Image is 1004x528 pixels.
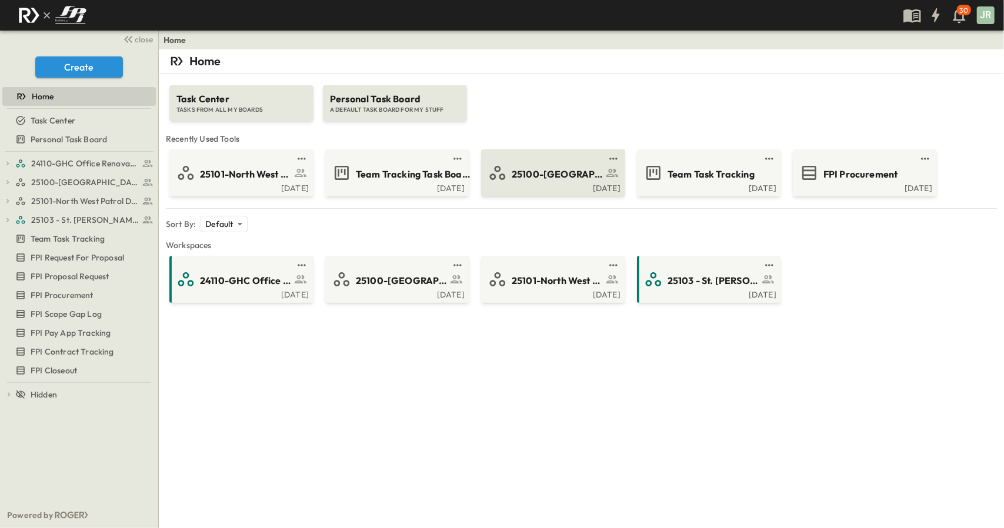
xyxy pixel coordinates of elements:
a: [DATE] [172,289,309,298]
a: Task Center [2,112,154,129]
button: test [606,258,621,272]
span: Team Task Tracking [31,233,105,245]
button: test [606,152,621,166]
span: A DEFAULT TASK BOARD FOR MY STUFF [330,106,460,114]
span: FPI Proposal Request [31,270,109,282]
a: [DATE] [639,289,776,298]
a: 25100-[GEOGRAPHIC_DATA] [328,270,465,289]
span: Workspaces [166,239,997,251]
span: Recently Used Tools [166,133,997,145]
span: Home [32,91,54,102]
a: FPI Contract Tracking [2,343,154,360]
div: FPI Procurementtest [2,286,156,305]
p: 30 [960,6,968,15]
a: FPI Closeout [2,362,154,379]
div: FPI Scope Gap Logtest [2,305,156,323]
p: Sort By: [166,218,196,230]
span: close [135,34,154,45]
a: [DATE] [483,289,621,298]
span: 24110-GHC Office Renovations [31,158,139,169]
span: FPI Procurement [823,168,898,181]
span: 25103 - St. [PERSON_NAME] Phase 2 [31,214,139,226]
a: 25103 - St. [PERSON_NAME] Phase 2 [15,212,154,228]
span: Team Tracking Task Board [356,168,471,181]
div: Default [201,216,247,232]
a: 25101-North West Patrol Division [172,163,309,182]
span: 24110-GHC Office Renovations [200,274,291,288]
button: test [295,152,309,166]
div: FPI Request For Proposaltest [2,248,156,267]
a: Home [2,88,154,105]
span: FPI Closeout [31,365,77,376]
span: 25103 - St. [PERSON_NAME] Phase 2 [668,274,759,288]
span: Task Center [176,92,306,106]
a: Home [164,34,186,46]
a: Task CenterTASKS FROM ALL MY BOARDS [168,73,315,121]
span: 25100-[GEOGRAPHIC_DATA] [356,274,447,288]
a: 25100-[GEOGRAPHIC_DATA] [483,163,621,182]
span: FPI Request For Proposal [31,252,124,263]
a: Personal Task BoardA DEFAULT TASK BOARD FOR MY STUFF [322,73,468,121]
span: TASKS FROM ALL MY BOARDS [176,106,306,114]
div: FPI Closeouttest [2,361,156,380]
a: Personal Task Board [2,131,154,148]
a: FPI Proposal Request [2,268,154,285]
span: FPI Contract Tracking [31,346,114,357]
button: close [118,31,156,47]
a: [DATE] [795,182,932,192]
span: 25101-North West Patrol Division [31,195,139,207]
a: 25100-Vanguard Prep School [15,174,154,191]
div: 25101-North West Patrol Divisiontest [2,192,156,210]
div: FPI Pay App Trackingtest [2,323,156,342]
a: [DATE] [483,182,621,192]
button: Create [35,56,123,78]
a: Team Task Tracking [2,230,154,247]
span: FPI Procurement [31,289,94,301]
span: Hidden [31,389,57,400]
a: FPI Request For Proposal [2,249,154,266]
a: [DATE] [328,289,465,298]
a: FPI Scope Gap Log [2,306,154,322]
div: FPI Proposal Requesttest [2,267,156,286]
span: 25101-North West Patrol Division [200,168,291,181]
p: Default [205,218,233,230]
a: Team Tracking Task Board [328,163,465,182]
a: [DATE] [639,182,776,192]
a: 25103 - St. [PERSON_NAME] Phase 2 [639,270,776,289]
a: Team Task Tracking [639,163,776,182]
a: [DATE] [172,182,309,192]
a: 25101-North West Patrol Division [15,193,154,209]
span: 25101-North West Patrol Division [512,274,603,288]
div: Personal Task Boardtest [2,130,156,149]
button: test [762,152,776,166]
p: Home [189,53,221,69]
div: JR [977,6,995,24]
button: test [762,258,776,272]
nav: breadcrumbs [164,34,194,46]
span: Team Task Tracking [668,168,755,181]
button: JR [976,5,996,25]
button: test [451,258,465,272]
span: FPI Scope Gap Log [31,308,102,320]
div: 25103 - St. [PERSON_NAME] Phase 2test [2,210,156,229]
span: Task Center [31,115,75,126]
span: Personal Task Board [330,92,460,106]
a: 25101-North West Patrol Division [483,270,621,289]
a: [DATE] [328,182,465,192]
button: test [918,152,932,166]
a: FPI Pay App Tracking [2,325,154,341]
div: FPI Contract Trackingtest [2,342,156,361]
span: 25100-Vanguard Prep School [31,176,139,188]
span: Personal Task Board [31,133,107,145]
div: Team Task Trackingtest [2,229,156,248]
button: test [451,152,465,166]
div: 24110-GHC Office Renovationstest [2,154,156,173]
span: FPI Pay App Tracking [31,327,111,339]
a: FPI Procurement [795,163,932,182]
a: 24110-GHC Office Renovations [172,270,309,289]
